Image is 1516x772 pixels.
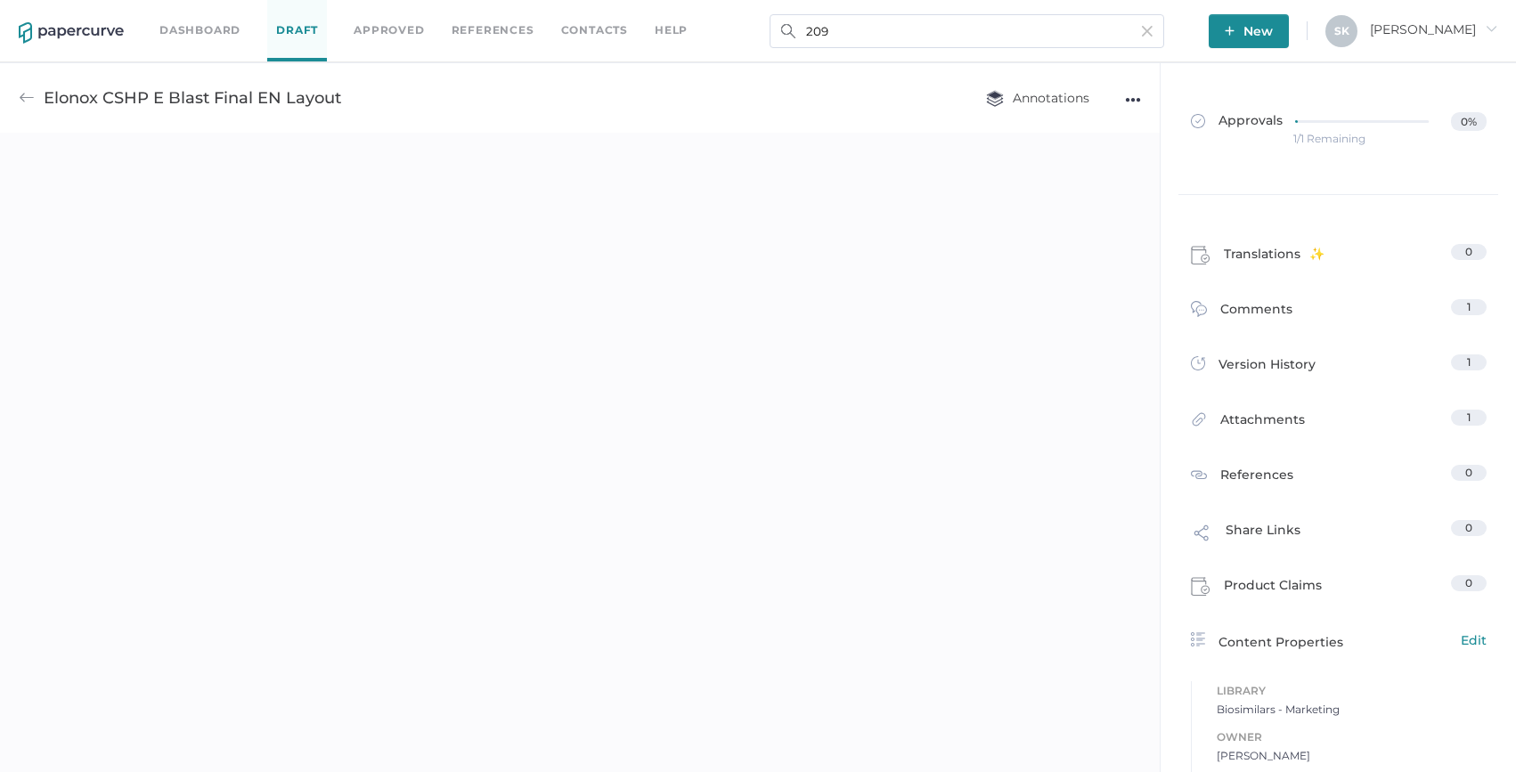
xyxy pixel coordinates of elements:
[1224,244,1324,271] span: Translations
[1191,411,1207,432] img: attachments-icon.0dd0e375.svg
[1451,112,1486,131] span: 0%
[452,20,534,40] a: References
[1217,701,1487,719] span: Biosimilars - Marketing
[1191,114,1205,128] img: approved-grey.341b8de9.svg
[19,22,124,44] img: papercurve-logo-colour.7244d18c.svg
[1220,465,1293,488] span: References
[1224,575,1322,602] span: Product Claims
[1465,245,1472,258] span: 0
[1191,520,1487,554] a: Share Links0
[1125,87,1141,112] div: ●●●
[770,14,1164,48] input: Search Workspace
[1226,520,1300,554] span: Share Links
[781,24,795,38] img: search.bf03fe8b.svg
[1465,466,1472,479] span: 0
[986,90,1089,106] span: Annotations
[1180,94,1497,163] a: Approvals0%
[1142,26,1153,37] img: cross-light-grey.10ea7ca4.svg
[1217,681,1487,701] span: Library
[1220,299,1292,327] span: Comments
[986,90,1004,107] img: annotation-layers.cc6d0e6b.svg
[1467,410,1471,424] span: 1
[1467,300,1471,313] span: 1
[1465,576,1472,589] span: 0
[1191,244,1487,271] a: Translations0
[1217,727,1487,747] span: Owner
[1191,630,1487,652] a: Content PropertiesEdit
[561,20,628,40] a: Contacts
[1225,14,1273,48] span: New
[1191,356,1205,374] img: versions-icon.ee5af6b0.svg
[1191,630,1487,652] div: Content Properties
[1219,354,1316,379] span: Version History
[1220,410,1305,437] span: Attachments
[1217,747,1487,765] span: [PERSON_NAME]
[655,20,688,40] div: help
[1191,301,1207,321] img: comment-icon.4fbda5a2.svg
[1465,521,1472,534] span: 0
[1191,299,1487,327] a: Comments1
[1191,112,1283,132] span: Approvals
[1485,22,1497,35] i: arrow_right
[1370,21,1497,37] span: [PERSON_NAME]
[1191,632,1205,646] img: content-properties-icon.34d20aed.svg
[354,20,424,40] a: Approved
[19,90,35,106] img: back-arrow-grey.72011ae3.svg
[1209,14,1289,48] button: New
[1334,24,1349,37] span: S K
[1191,465,1487,488] a: References0
[1467,355,1471,369] span: 1
[44,81,341,115] div: Elonox CSHP E Blast Final EN Layout
[1191,522,1212,549] img: share-link-icon.af96a55c.svg
[159,20,240,40] a: Dashboard
[968,81,1107,115] button: Annotations
[1191,577,1210,597] img: claims-icon.71597b81.svg
[1191,354,1487,379] a: Version History1
[1191,575,1487,602] a: Product Claims0
[1191,410,1487,437] a: Attachments1
[1461,630,1487,650] span: Edit
[1191,246,1210,265] img: claims-icon.71597b81.svg
[1191,467,1207,483] img: reference-icon.cd0ee6a9.svg
[1225,26,1235,36] img: plus-white.e19ec114.svg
